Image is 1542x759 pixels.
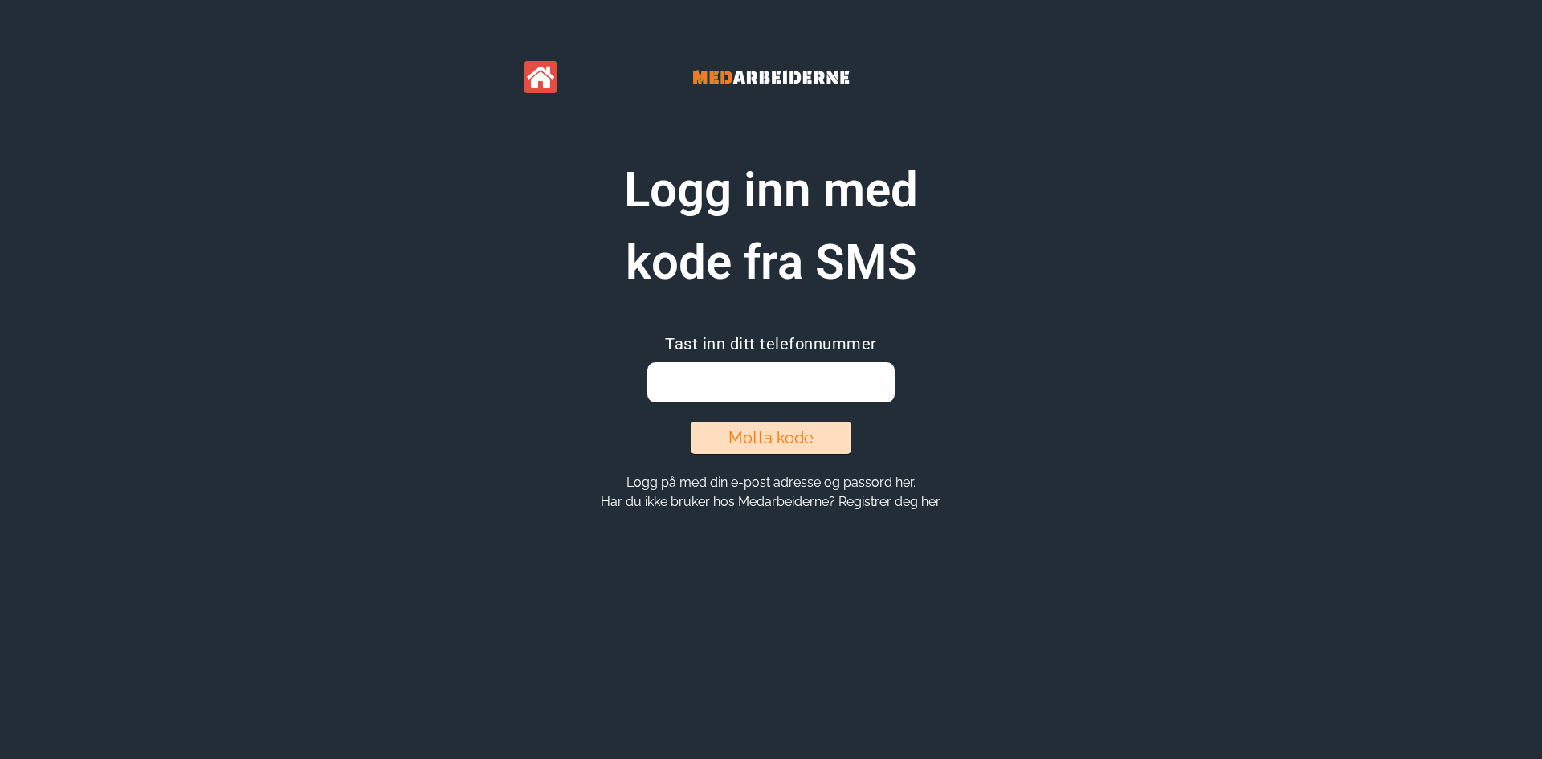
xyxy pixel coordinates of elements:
button: Har du ikke bruker hos Medarbeiderne? Registrer deg her. [596,493,946,510]
h1: Logg inn med kode fra SMS [570,154,972,299]
img: Banner [651,48,891,106]
button: Motta kode [691,422,851,454]
button: Logg på med din e-post adresse og passord her. [622,474,920,491]
span: Tast inn ditt telefonnummer [665,334,877,353]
